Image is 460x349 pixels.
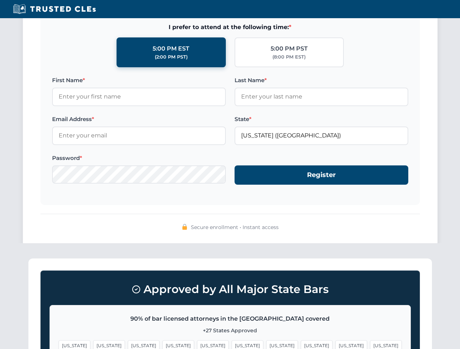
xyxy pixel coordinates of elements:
[52,23,408,32] span: I prefer to attend at the following time:
[272,53,306,61] div: (8:00 PM EST)
[191,223,279,231] span: Secure enrollment • Instant access
[235,115,408,124] label: State
[235,127,408,145] input: Florida (FL)
[235,165,408,185] button: Register
[235,76,408,85] label: Last Name
[11,4,98,15] img: Trusted CLEs
[235,88,408,106] input: Enter your last name
[50,280,411,299] h3: Approved by All Major State Bars
[52,115,226,124] label: Email Address
[182,224,188,230] img: 🔒
[59,326,402,334] p: +27 States Approved
[52,88,226,106] input: Enter your first name
[52,154,226,163] label: Password
[155,53,188,61] div: (2:00 PM PST)
[59,314,402,324] p: 90% of bar licensed attorneys in the [GEOGRAPHIC_DATA] covered
[52,127,226,145] input: Enter your email
[153,44,189,53] div: 5:00 PM EST
[271,44,308,53] div: 5:00 PM PST
[52,76,226,85] label: First Name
